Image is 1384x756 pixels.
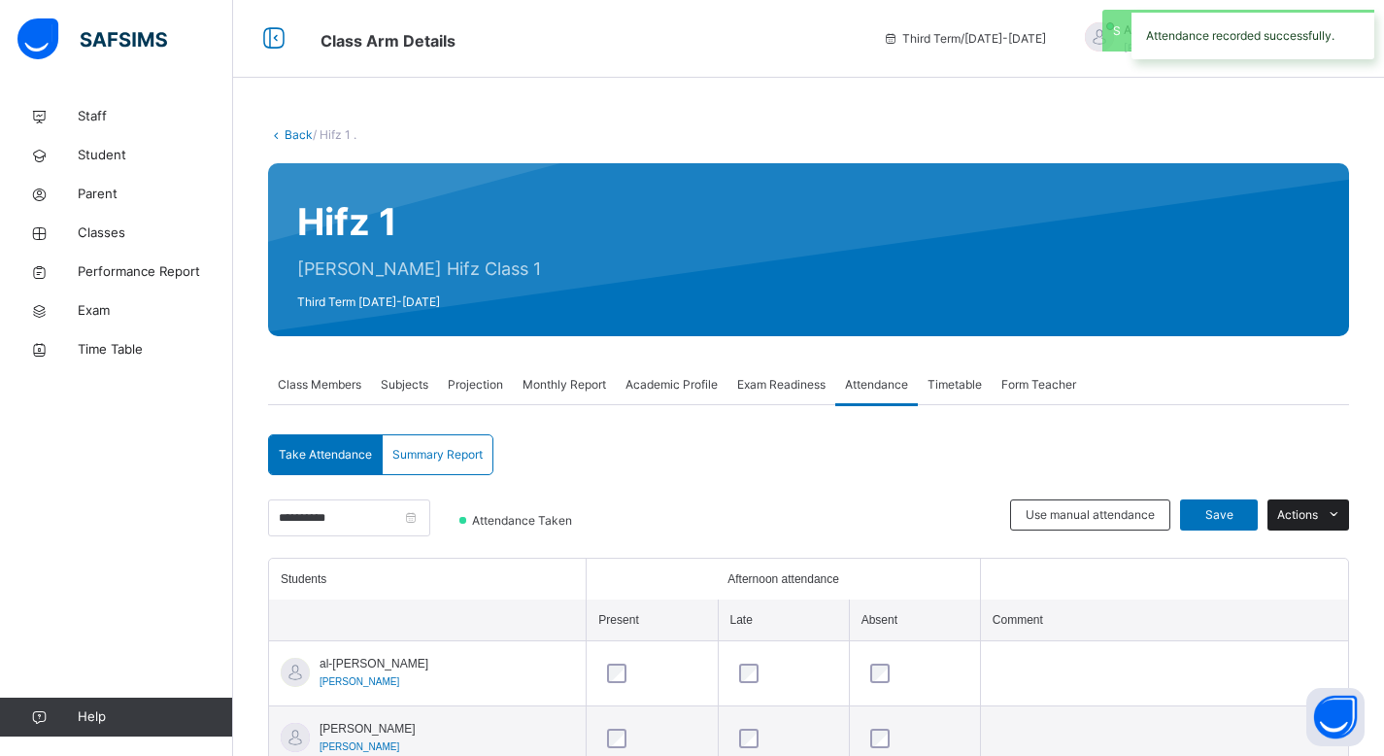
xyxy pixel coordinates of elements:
img: safsims [17,18,167,59]
span: [PERSON_NAME] [320,720,416,738]
span: al-[PERSON_NAME] [320,655,428,672]
span: Class Members [278,376,361,394]
span: Parent [78,185,233,204]
span: Staff [78,107,233,126]
div: Attendance recorded successfully. [1131,10,1374,59]
span: Summary Report [392,446,483,464]
span: Actions [1277,506,1318,524]
span: Class Arm Details [321,31,456,51]
span: Exam [78,301,233,321]
span: session/term information [883,30,1046,48]
th: Absent [849,600,980,641]
span: Subjects [381,376,428,394]
span: Take Attendance [279,446,372,464]
span: Performance Report [78,262,233,282]
span: Exam Readiness [737,376,826,394]
span: Help [78,707,232,727]
th: Late [718,600,849,641]
span: Academic Profile [625,376,718,394]
span: Save [1195,506,1243,524]
span: / Hifz 1 . [313,127,356,142]
span: Form Teacher [1001,376,1076,394]
span: Time Table [78,340,233,360]
span: Attendance [845,376,908,394]
span: Projection [448,376,503,394]
div: ABDULLAHIMOALLIM [1065,21,1337,56]
button: Open asap [1306,688,1365,746]
span: Student [78,146,233,165]
th: Comment [980,600,1348,641]
span: [PERSON_NAME] [320,741,399,752]
th: Students [269,559,587,600]
th: Present [587,600,718,641]
span: Attendance Taken [470,512,578,530]
span: Monthly Report [523,376,606,394]
a: Back [285,127,313,142]
span: Classes [78,223,233,243]
span: [PERSON_NAME] [320,676,399,687]
span: Afternoon attendance [727,570,839,588]
span: Timetable [928,376,982,394]
span: Use manual attendance [1026,506,1155,524]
